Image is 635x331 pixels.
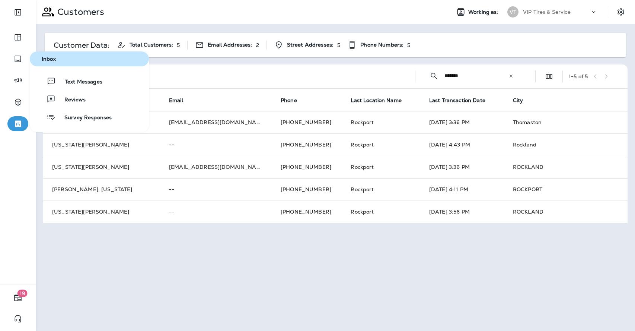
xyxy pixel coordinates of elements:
td: [US_STATE][PERSON_NAME] [43,156,160,178]
span: City [513,97,523,104]
td: [PHONE_NUMBER] [272,156,342,178]
span: Phone Numbers: [360,42,403,48]
td: [US_STATE][PERSON_NAME] [43,201,160,223]
button: Settings [614,5,628,19]
td: Rockland [504,133,628,156]
span: Email Addresses: [208,42,252,48]
td: [DATE] 3:36 PM [420,111,504,133]
span: Working as: [468,9,500,15]
span: Rockport [351,208,374,215]
span: Phone [281,97,297,104]
p: 5 [177,42,180,48]
td: [DATE] 3:36 PM [420,156,504,178]
div: VT [507,6,518,18]
p: 2 [256,42,259,48]
span: Total Customers: [130,42,173,48]
p: 5 [407,42,410,48]
button: Inbox [30,51,149,66]
span: Last Transaction Date [429,97,485,104]
button: Edit Fields [542,69,556,84]
p: -- [169,186,263,192]
p: 5 [337,42,340,48]
td: ROCKPORT [504,178,628,201]
td: [PHONE_NUMBER] [272,201,342,223]
p: -- [169,209,263,215]
span: Rockport [351,141,374,148]
p: Customers [54,6,104,18]
td: [US_STATE][PERSON_NAME] [43,133,160,156]
td: [PERSON_NAME], [US_STATE] [43,178,160,201]
span: Email [169,97,183,104]
td: [EMAIL_ADDRESS][DOMAIN_NAME] [160,156,272,178]
td: [PHONE_NUMBER] [272,111,342,133]
span: Street Addresses: [287,42,334,48]
p: VIP Tires & Service [523,9,571,15]
span: Rockport [351,164,374,170]
span: Rockport [351,186,374,193]
p: Customer Data: [54,42,109,48]
span: Rockport [351,119,374,126]
span: Inbox [33,56,146,62]
button: Expand Sidebar [7,5,28,20]
td: ROCKLAND [504,156,628,178]
td: [PHONE_NUMBER] [272,133,342,156]
td: Thomaston [504,111,628,133]
button: Text Messages [30,74,149,89]
button: Reviews [30,92,149,107]
span: 19 [17,290,28,297]
span: Last Location Name [351,97,402,104]
div: 1 - 5 of 5 [569,73,588,79]
span: Reviews [55,97,86,104]
td: [DATE] 3:56 PM [420,201,504,223]
td: [DATE] 4:11 PM [420,178,504,201]
p: -- [169,142,263,148]
td: [EMAIL_ADDRESS][DOMAIN_NAME] [160,111,272,133]
button: Collapse Search [427,69,441,83]
span: Text Messages [56,79,102,86]
span: Survey Responses [55,114,112,122]
td: ROCKLAND [504,201,628,223]
td: [DATE] 4:43 PM [420,133,504,156]
button: Survey Responses [30,110,149,124]
td: [PHONE_NUMBER] [272,178,342,201]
